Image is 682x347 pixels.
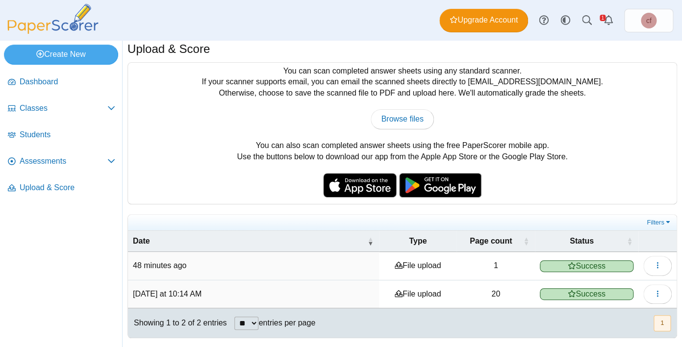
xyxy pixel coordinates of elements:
time: Sep 5, 2025 at 1:03 PM [133,261,186,270]
span: Status : Activate to sort [627,231,632,251]
span: Page count : Activate to sort [523,231,529,251]
span: Success [540,260,633,272]
span: Date : Activate to remove sorting [367,231,373,251]
span: Type [409,237,427,245]
span: Page count [470,237,512,245]
a: Create New [4,45,118,64]
span: Upload & Score [20,182,115,193]
img: google-play-badge.png [399,173,481,198]
span: chrystal fanelli [641,13,657,28]
a: Classes [4,97,119,121]
div: Showing 1 to 2 of 2 entries [128,308,227,338]
a: chrystal fanelli [624,9,673,32]
span: Upgrade Account [450,15,518,25]
a: Alerts [598,10,619,31]
div: You can scan completed answer sheets using any standard scanner. If your scanner supports email, ... [128,63,677,204]
span: Browse files [381,115,423,123]
td: 1 [456,252,535,280]
span: Classes [20,103,107,114]
img: apple-store-badge.svg [323,173,397,198]
span: chrystal fanelli [646,17,652,24]
a: Assessments [4,150,119,173]
a: Upload & Score [4,176,119,200]
span: Assessments [20,156,107,167]
img: PaperScorer [4,4,102,34]
span: Dashboard [20,76,115,87]
h1: Upload & Score [127,41,210,57]
td: 20 [456,280,535,308]
td: File upload [379,280,456,308]
a: Dashboard [4,71,119,94]
label: entries per page [258,319,315,327]
span: Status [570,237,594,245]
a: Students [4,124,119,147]
span: Date [133,237,150,245]
a: PaperScorer [4,27,102,35]
button: 1 [654,315,671,331]
span: Success [540,288,633,300]
td: File upload [379,252,456,280]
time: Sep 5, 2025 at 10:14 AM [133,290,202,298]
a: Upgrade Account [439,9,528,32]
a: Browse files [371,109,433,129]
span: Students [20,129,115,140]
a: Filters [644,218,674,227]
nav: pagination [653,315,671,331]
